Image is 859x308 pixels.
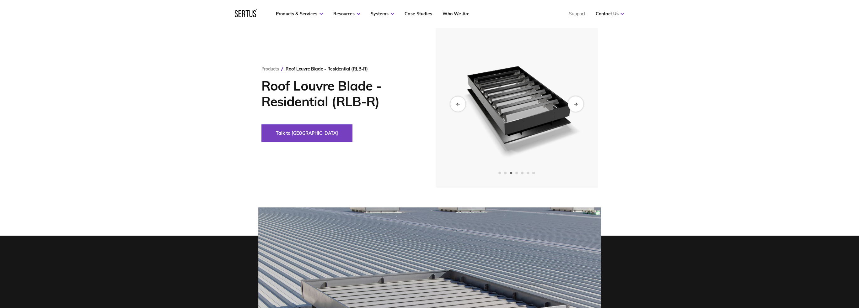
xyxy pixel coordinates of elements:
a: Support [569,11,585,17]
h1: Roof Louvre Blade - Residential (RLB-R) [261,78,417,109]
button: Talk to [GEOGRAPHIC_DATA] [261,124,352,142]
span: Go to slide 7 [532,172,535,174]
span: Go to slide 2 [504,172,507,174]
a: Systems [371,11,394,17]
a: Products [261,66,279,72]
div: Next slide [568,96,583,112]
a: Contact Us [595,11,624,17]
span: Go to slide 1 [498,172,501,174]
a: Products & Services [276,11,323,17]
a: Case Studies [405,11,432,17]
a: Who We Are [443,11,470,17]
a: Resources [333,11,360,17]
span: Go to slide 5 [521,172,523,174]
span: Go to slide 6 [527,172,529,174]
div: Previous slide [450,97,465,112]
span: Go to slide 4 [515,172,518,174]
